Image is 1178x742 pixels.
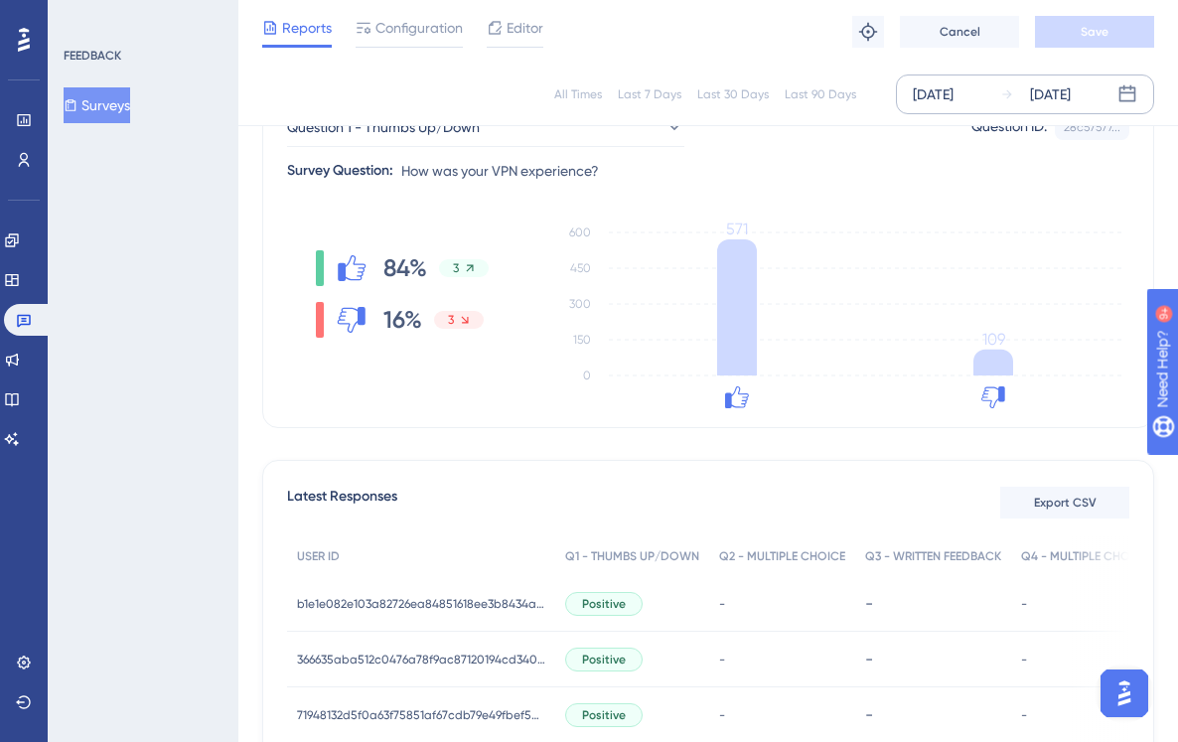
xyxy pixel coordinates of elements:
span: 84% [383,252,427,284]
span: Positive [582,707,626,723]
span: Positive [582,596,626,612]
span: - [1021,596,1027,612]
tspan: 150 [573,333,591,347]
span: Export CSV [1034,495,1097,511]
button: Cancel [900,16,1019,48]
div: 28c57577... [1064,119,1120,135]
span: Save [1081,24,1108,40]
span: Cancel [940,24,980,40]
span: Positive [582,652,626,668]
span: Reports [282,16,332,40]
span: Q3 - WRITTEN FEEDBACK [865,548,1001,564]
span: How was your VPN experience? [401,159,599,183]
div: FEEDBACK [64,48,121,64]
tspan: 0 [583,369,591,382]
div: 9+ [135,10,147,26]
tspan: 571 [726,220,748,238]
span: Q1 - THUMBS UP/DOWN [565,548,699,564]
div: Survey Question: [287,159,393,183]
div: [DATE] [1030,82,1071,106]
span: - [1021,707,1027,723]
iframe: UserGuiding AI Assistant Launcher [1095,664,1154,723]
div: Last 90 Days [785,86,856,102]
tspan: 450 [570,261,591,275]
button: Export CSV [1000,487,1129,519]
div: [DATE] [913,82,954,106]
tspan: 109 [982,330,1005,349]
span: 3 [453,260,459,276]
div: Question ID: [971,114,1047,140]
div: Last 30 Days [697,86,769,102]
div: All Times [554,86,602,102]
span: - [719,596,725,612]
span: - [1021,652,1027,668]
span: Q4 - MULTIPLE CHOICE [1021,548,1148,564]
div: Last 7 Days [618,86,681,102]
span: Latest Responses [287,485,397,520]
span: 366635aba512c0476a78f9ac87120194cd340b195420a38103ae312f58979dc7 [297,652,545,668]
span: Q2 - MULTIPLE CHOICE [719,548,845,564]
span: USER ID [297,548,340,564]
div: - [865,705,1001,724]
span: - [719,652,725,668]
button: Surveys [64,87,130,123]
tspan: 300 [569,297,591,311]
span: Editor [507,16,543,40]
span: Question 1 - Thumbs Up/Down [287,115,480,139]
span: - [719,707,725,723]
tspan: 600 [569,225,591,239]
span: 3 [448,312,454,328]
span: 16% [383,304,422,336]
button: Save [1035,16,1154,48]
span: Configuration [375,16,463,40]
span: Need Help? [47,5,124,29]
span: 71948132d5f0a63f75851af67cdb79e49fbef5b965a430e6aec8dcfa4c95cec7 [297,707,545,723]
button: Question 1 - Thumbs Up/Down [287,107,684,147]
div: - [865,650,1001,668]
div: - [865,594,1001,613]
span: b1e1e082e103a82726ea84851618ee3b8434a6d3ddd5e8e94c07721af1315ad9 [297,596,545,612]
